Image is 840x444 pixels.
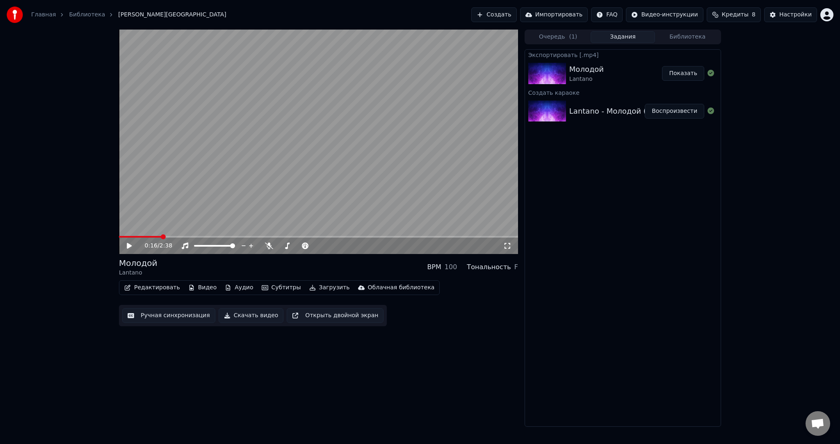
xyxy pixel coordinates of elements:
[445,262,457,272] div: 100
[569,105,736,117] div: Lantano - Молодой (на всех площадках 🎶)
[591,7,623,22] button: FAQ
[119,257,157,269] div: Молодой
[185,282,220,293] button: Видео
[569,33,577,41] span: ( 1 )
[31,11,56,19] a: Главная
[471,7,516,22] button: Создать
[626,7,703,22] button: Видео-инструкции
[662,66,704,81] button: Показать
[121,282,183,293] button: Редактировать
[569,64,604,75] div: Молодой
[7,7,23,23] img: youka
[31,11,226,19] nav: breadcrumb
[806,411,830,436] a: Открытый чат
[368,284,435,292] div: Облачная библиотека
[287,308,383,323] button: Открыть двойной экран
[258,282,304,293] button: Субтитры
[221,282,256,293] button: Аудио
[764,7,817,22] button: Настройки
[525,50,721,60] div: Экспортировать [.mp4]
[752,11,756,19] span: 8
[526,31,591,43] button: Очередь
[722,11,749,19] span: Кредиты
[525,87,721,97] div: Создать караоке
[467,262,511,272] div: Тональность
[145,242,157,250] span: 0:16
[427,262,441,272] div: BPM
[118,11,226,19] span: [PERSON_NAME][GEOGRAPHIC_DATA]
[707,7,761,22] button: Кредиты8
[779,11,812,19] div: Настройки
[520,7,588,22] button: Импортировать
[119,269,157,277] div: Lantano
[69,11,105,19] a: Библиотека
[655,31,720,43] button: Библиотека
[645,104,704,119] button: Воспроизвести
[569,75,604,83] div: Lantano
[145,242,164,250] div: /
[122,308,215,323] button: Ручная синхронизация
[514,262,518,272] div: F
[591,31,655,43] button: Задания
[219,308,284,323] button: Скачать видео
[160,242,172,250] span: 2:38
[306,282,353,293] button: Загрузить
